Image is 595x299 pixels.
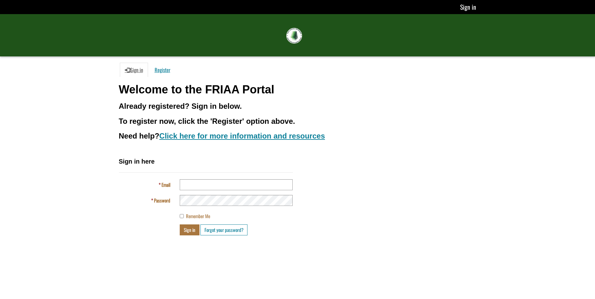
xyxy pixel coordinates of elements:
h1: Welcome to the FRIAA Portal [119,83,476,96]
h3: To register now, click the 'Register' option above. [119,117,476,125]
a: Click here for more information and resources [159,132,325,140]
input: Remember Me [180,214,184,218]
span: Email [162,181,170,188]
img: FRIAA Submissions Portal [286,28,302,44]
a: Sign in [460,2,476,12]
h3: Need help? [119,132,476,140]
span: Sign in here [119,158,155,165]
a: Sign in [120,63,148,77]
a: Forgot your password? [200,224,247,235]
h3: Already registered? Sign in below. [119,102,476,110]
span: Password [154,197,170,204]
span: Remember Me [186,212,210,219]
button: Sign in [180,224,199,235]
a: Register [150,63,175,77]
